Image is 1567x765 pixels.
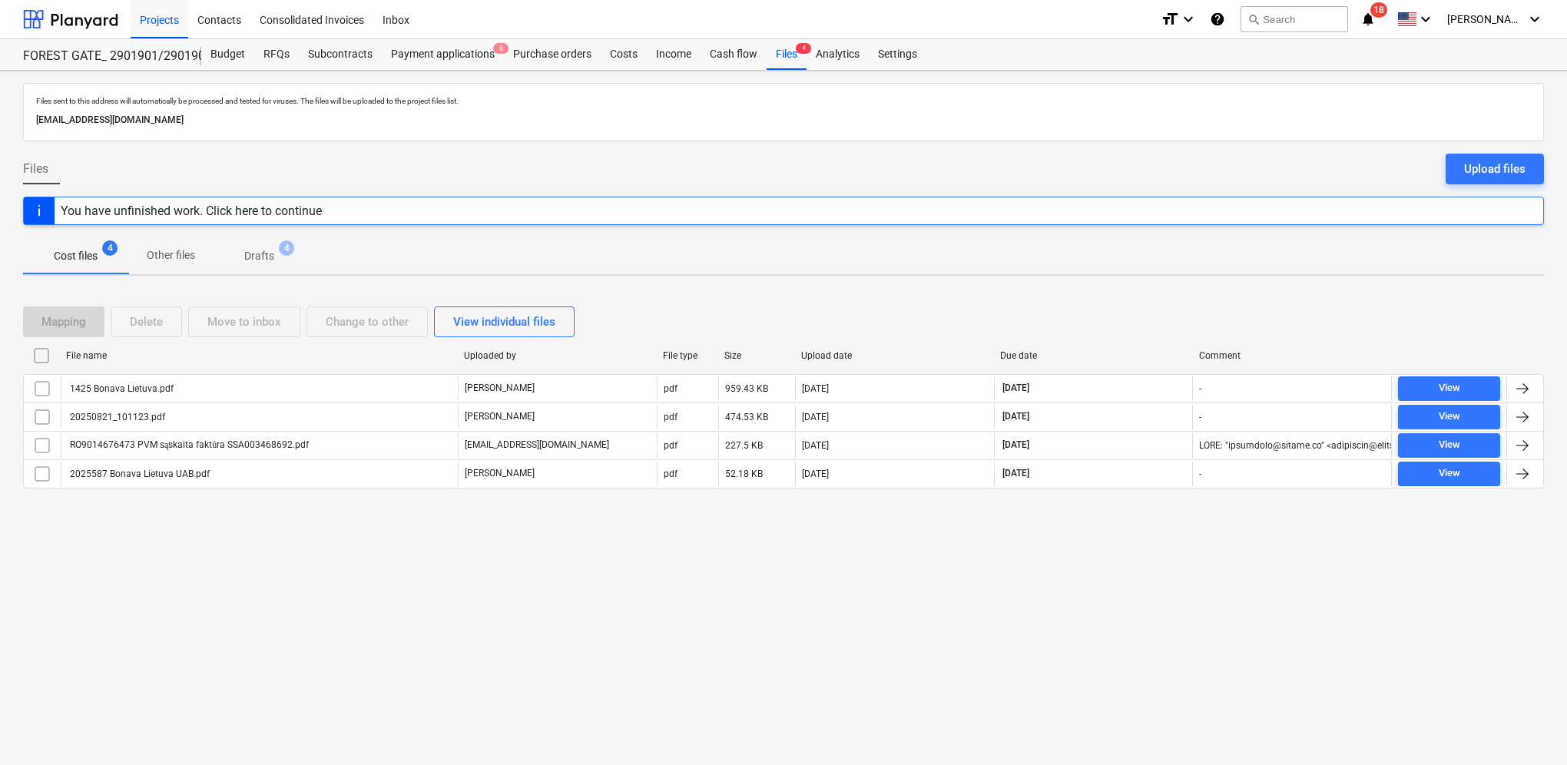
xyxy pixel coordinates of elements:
div: View [1439,465,1460,482]
div: 20250821_101123.pdf [68,412,165,422]
span: 4 [279,240,294,256]
p: [PERSON_NAME] [465,410,535,423]
a: Cash flow [701,39,767,70]
div: File name [66,350,452,361]
iframe: Chat Widget [1490,691,1567,765]
div: [DATE] [802,412,829,422]
a: Files4 [767,39,807,70]
div: Upload files [1464,159,1526,179]
p: Files sent to this address will automatically be processed and tested for viruses. The files will... [36,96,1531,106]
div: 227.5 KB [725,440,763,451]
div: 2025587 Bonava Lietuva UAB.pdf [68,469,210,479]
span: [DATE] [1001,439,1031,452]
i: keyboard_arrow_down [1416,10,1435,28]
p: Drafts [244,248,274,264]
div: View individual files [453,312,555,332]
span: 6 [493,43,509,54]
div: You have unfinished work. Click here to continue [61,204,322,218]
a: RFQs [254,39,299,70]
i: keyboard_arrow_down [1526,10,1544,28]
div: [DATE] [802,440,829,451]
div: pdf [664,440,677,451]
button: Search [1241,6,1348,32]
span: 4 [102,240,118,256]
span: [DATE] [1001,410,1031,423]
div: Files [767,39,807,70]
div: pdf [664,469,677,479]
a: Costs [601,39,647,70]
div: File type [663,350,712,361]
div: - [1199,412,1201,422]
div: Uploaded by [464,350,651,361]
div: - [1199,383,1201,394]
span: 18 [1370,2,1387,18]
span: [PERSON_NAME] [1447,13,1524,25]
div: 474.53 KB [725,412,768,422]
button: View [1398,405,1500,429]
span: [DATE] [1001,382,1031,395]
div: Due date [1000,350,1187,361]
i: keyboard_arrow_down [1179,10,1198,28]
button: View individual files [434,306,575,337]
div: Upload date [801,350,988,361]
span: 4 [796,43,811,54]
div: pdf [664,412,677,422]
i: Knowledge base [1210,10,1225,28]
span: Files [23,160,48,178]
div: [DATE] [802,383,829,394]
a: Analytics [807,39,869,70]
div: View [1439,379,1460,397]
p: [EMAIL_ADDRESS][DOMAIN_NAME] [465,439,609,452]
span: [DATE] [1001,467,1031,480]
a: Payment applications6 [382,39,504,70]
div: - [1199,469,1201,479]
p: [PERSON_NAME] [465,382,535,395]
p: Cost files [54,248,98,264]
i: format_size [1161,10,1179,28]
a: Settings [869,39,926,70]
p: [PERSON_NAME] [465,467,535,480]
div: 959.43 KB [725,383,768,394]
div: View [1439,436,1460,454]
div: Payment applications [382,39,504,70]
div: pdf [664,383,677,394]
div: 1425 Bonava Lietuva.pdf [68,383,174,394]
div: [DATE] [802,469,829,479]
a: Budget [201,39,254,70]
div: 52.18 KB [725,469,763,479]
i: notifications [1360,10,1376,28]
button: View [1398,433,1500,458]
div: Comment [1199,350,1386,361]
div: View [1439,408,1460,426]
p: [EMAIL_ADDRESS][DOMAIN_NAME] [36,112,1531,128]
span: search [1247,13,1260,25]
button: Upload files [1446,154,1544,184]
p: Other files [147,247,195,263]
button: View [1398,376,1500,401]
a: Purchase orders [504,39,601,70]
div: Size [724,350,789,361]
a: Income [647,39,701,70]
button: View [1398,462,1500,486]
a: Subcontracts [299,39,382,70]
div: FOREST GATE_ 2901901/2901902/2901903 [23,48,183,65]
div: RO9014676473 PVM sąskaita faktūra SSA003468692.pdf [68,439,309,451]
